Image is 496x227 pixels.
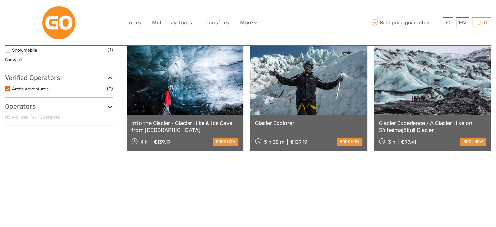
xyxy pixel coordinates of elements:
a: Into the Glacier - Glacier Hike & Ice Cave from [GEOGRAPHIC_DATA] [131,120,238,133]
span: 0 [483,19,488,26]
a: Multi-day tours [152,18,192,27]
span: No available Tour Operators [5,114,60,120]
img: 1096-1703b550-bf4e-4db5-bf57-08e43595299e_logo_big.jpg [41,5,77,41]
div: EN [456,17,469,28]
a: Glacier Explorer [255,120,362,126]
span: 4 h [141,139,148,145]
a: Show all [5,57,22,62]
a: book now [213,138,238,146]
span: 3 h [388,139,395,145]
h3: Verified Operators [5,74,113,82]
p: We're away right now. Please check back later! [9,11,74,17]
span: 5 h 30 m [264,139,284,145]
span: € [446,19,450,26]
button: Open LiveChat chat widget [75,10,83,18]
span: Best price guarantee [369,17,441,28]
a: book now [337,138,362,146]
h3: Operators [5,103,113,110]
a: More [240,18,257,27]
a: Transfers [203,18,229,27]
div: €97.41 [401,139,416,145]
a: Snowmobile [12,47,37,53]
a: book now [460,138,486,146]
span: (9) [107,85,113,92]
a: Arctic Adventures [12,86,49,91]
a: Tours [127,18,141,27]
div: €139.19 [290,139,307,145]
span: (1) [108,46,113,54]
a: Glacier Experience / A Glacier Hike on Sólheimajökull Glacier [379,120,486,133]
div: €139.19 [154,139,171,145]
